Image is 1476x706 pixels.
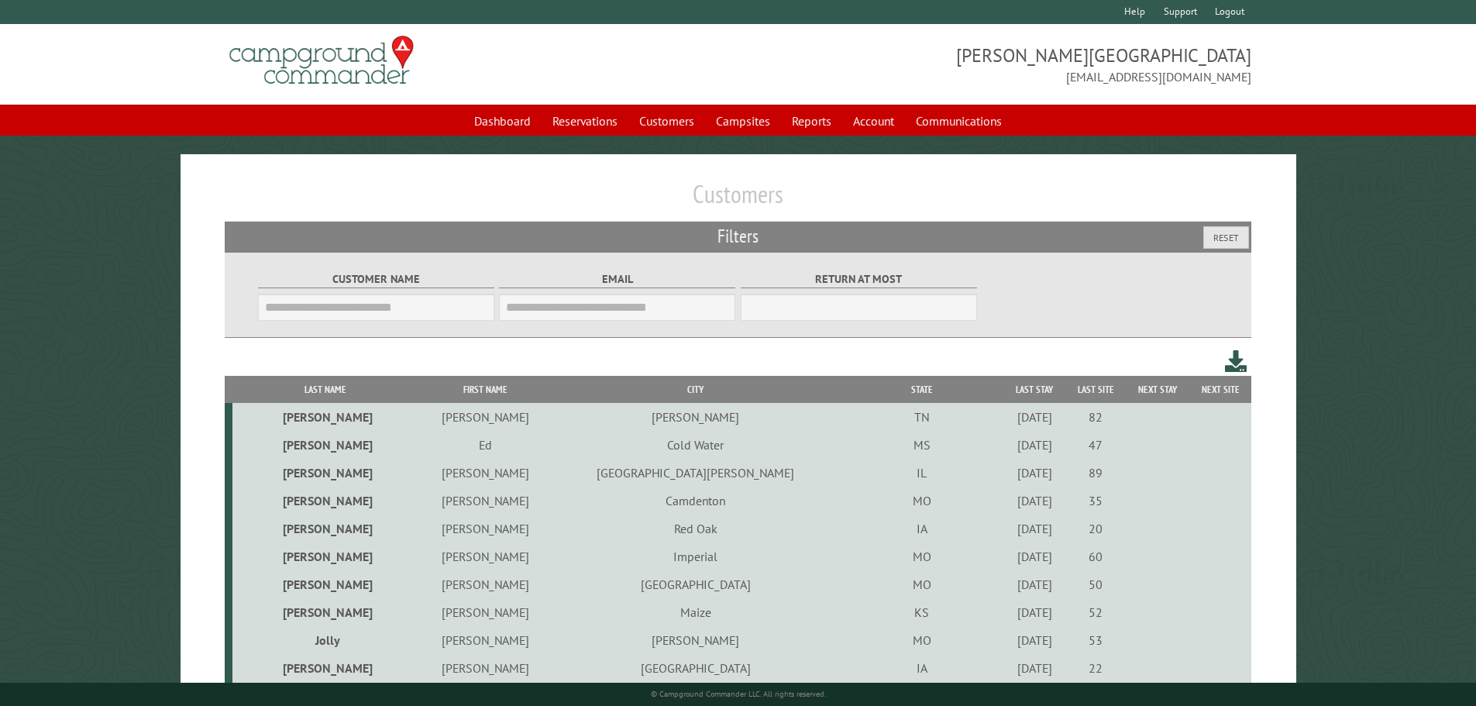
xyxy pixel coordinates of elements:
[551,626,840,654] td: [PERSON_NAME]
[840,431,1004,459] td: MS
[419,515,551,542] td: [PERSON_NAME]
[1006,604,1063,620] div: [DATE]
[419,542,551,570] td: [PERSON_NAME]
[1006,549,1063,564] div: [DATE]
[1225,347,1247,376] a: Download this customer list (.csv)
[232,598,419,626] td: [PERSON_NAME]
[551,542,840,570] td: Imperial
[1006,521,1063,536] div: [DATE]
[232,570,419,598] td: [PERSON_NAME]
[551,515,840,542] td: Red Oak
[840,654,1004,682] td: IA
[840,459,1004,487] td: IL
[1006,409,1063,425] div: [DATE]
[551,403,840,431] td: [PERSON_NAME]
[1203,226,1249,249] button: Reset
[1065,431,1126,459] td: 47
[225,179,1252,222] h1: Customers
[551,487,840,515] td: Camdenton
[1006,632,1063,648] div: [DATE]
[707,106,779,136] a: Campsites
[419,376,551,403] th: First Name
[840,598,1004,626] td: KS
[1189,376,1251,403] th: Next Site
[232,459,419,487] td: [PERSON_NAME]
[419,598,551,626] td: [PERSON_NAME]
[232,654,419,682] td: [PERSON_NAME]
[1065,542,1126,570] td: 60
[232,376,419,403] th: Last Name
[551,598,840,626] td: Maize
[1006,465,1063,480] div: [DATE]
[840,570,1004,598] td: MO
[630,106,704,136] a: Customers
[840,515,1004,542] td: IA
[232,515,419,542] td: [PERSON_NAME]
[419,431,551,459] td: Ed
[651,689,826,699] small: © Campground Commander LLC. All rights reserved.
[1065,515,1126,542] td: 20
[551,431,840,459] td: Cold Water
[232,431,419,459] td: [PERSON_NAME]
[499,270,735,288] label: Email
[419,403,551,431] td: [PERSON_NAME]
[844,106,903,136] a: Account
[741,270,977,288] label: Return at most
[738,43,1252,86] span: [PERSON_NAME][GEOGRAPHIC_DATA] [EMAIL_ADDRESS][DOMAIN_NAME]
[232,403,419,431] td: [PERSON_NAME]
[225,30,418,91] img: Campground Commander
[419,570,551,598] td: [PERSON_NAME]
[419,654,551,682] td: [PERSON_NAME]
[419,487,551,515] td: [PERSON_NAME]
[1065,487,1126,515] td: 35
[1065,459,1126,487] td: 89
[465,106,540,136] a: Dashboard
[1126,376,1189,403] th: Next Stay
[551,459,840,487] td: [GEOGRAPHIC_DATA][PERSON_NAME]
[225,222,1252,251] h2: Filters
[419,626,551,654] td: [PERSON_NAME]
[232,542,419,570] td: [PERSON_NAME]
[1065,403,1126,431] td: 82
[840,487,1004,515] td: MO
[1065,626,1126,654] td: 53
[543,106,627,136] a: Reservations
[840,376,1004,403] th: State
[551,376,840,403] th: City
[1004,376,1065,403] th: Last Stay
[783,106,841,136] a: Reports
[1006,660,1063,676] div: [DATE]
[1065,654,1126,682] td: 22
[840,542,1004,570] td: MO
[1065,376,1126,403] th: Last Site
[1006,577,1063,592] div: [DATE]
[907,106,1011,136] a: Communications
[840,626,1004,654] td: MO
[1006,437,1063,453] div: [DATE]
[551,654,840,682] td: [GEOGRAPHIC_DATA]
[258,270,494,288] label: Customer Name
[419,459,551,487] td: [PERSON_NAME]
[1065,598,1126,626] td: 52
[232,626,419,654] td: Jolly
[551,570,840,598] td: [GEOGRAPHIC_DATA]
[1065,570,1126,598] td: 50
[840,403,1004,431] td: TN
[232,487,419,515] td: [PERSON_NAME]
[1006,493,1063,508] div: [DATE]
